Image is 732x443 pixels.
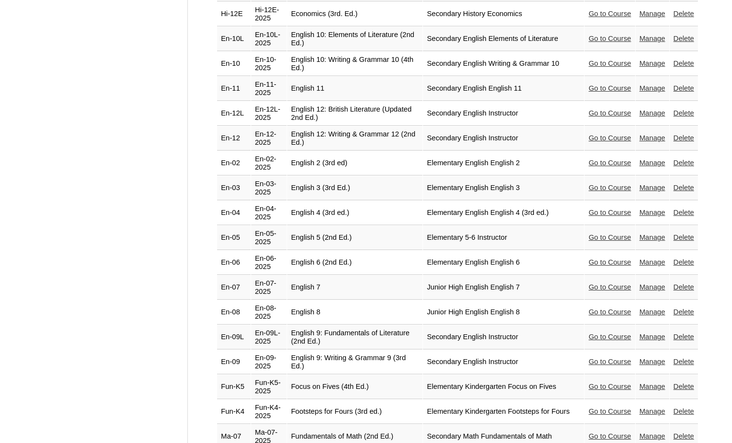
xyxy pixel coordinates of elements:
[640,10,665,18] a: Manage
[217,300,251,325] td: En-08
[423,250,584,275] td: Elementary English English 6
[287,52,422,76] td: English 10: Writing & Grammar 10 (4th Ed.)
[217,151,251,175] td: En-02
[287,250,422,275] td: English 6 (2nd Ed.)
[640,35,665,42] a: Manage
[217,375,251,399] td: Fun-K5
[423,126,584,151] td: Secondary English Instructor
[640,109,665,117] a: Manage
[251,375,287,399] td: Fun-K5-2025
[423,325,584,349] td: Secondary English Instructor
[588,432,631,440] a: Go to Course
[588,333,631,341] a: Go to Course
[674,233,694,241] a: Delete
[588,308,631,316] a: Go to Course
[251,101,287,126] td: En-12L-2025
[251,400,287,424] td: Fun-K4-2025
[423,350,584,374] td: Secondary English Instructor
[674,209,694,216] a: Delete
[251,350,287,374] td: En-09-2025
[423,151,584,175] td: Elementary English English 2
[251,77,287,101] td: En-11-2025
[217,275,251,300] td: En-07
[640,184,665,192] a: Manage
[287,77,422,101] td: English 11
[287,2,422,26] td: Economics (3rd. Ed.)
[674,84,694,92] a: Delete
[217,101,251,126] td: En-12L
[217,400,251,424] td: Fun-K4
[423,226,584,250] td: Elementary 5-6 Instructor
[588,209,631,216] a: Go to Course
[588,10,631,18] a: Go to Course
[640,84,665,92] a: Manage
[251,52,287,76] td: En-10-2025
[588,159,631,167] a: Go to Course
[287,126,422,151] td: English 12: Writing & Grammar 12 (2nd Ed.)
[251,275,287,300] td: En-07-2025
[423,375,584,399] td: Elementary Kindergarten Focus on Fives
[217,226,251,250] td: En-05
[674,159,694,167] a: Delete
[287,176,422,200] td: English 3 (3rd Ed.)
[287,400,422,424] td: Footsteps for Fours (3rd ed.)
[423,27,584,51] td: Secondary English Elements of Literature
[674,358,694,366] a: Delete
[588,134,631,142] a: Go to Course
[251,201,287,225] td: En-04-2025
[217,350,251,374] td: En-09
[674,432,694,440] a: Delete
[588,35,631,42] a: Go to Course
[640,159,665,167] a: Manage
[251,176,287,200] td: En-03-2025
[588,383,631,390] a: Go to Course
[640,233,665,241] a: Manage
[217,250,251,275] td: En-06
[287,275,422,300] td: English 7
[251,325,287,349] td: En-09L-2025
[640,383,665,390] a: Manage
[674,10,694,18] a: Delete
[251,300,287,325] td: En-08-2025
[251,151,287,175] td: En-02-2025
[588,84,631,92] a: Go to Course
[674,407,694,415] a: Delete
[423,300,584,325] td: Junior High English English 8
[287,201,422,225] td: English 4 (3rd ed.)
[251,2,287,26] td: Hi-12E-2025
[287,151,422,175] td: English 2 (3rd ed)
[588,184,631,192] a: Go to Course
[423,400,584,424] td: Elementary Kindergarten Footsteps for Fours
[423,52,584,76] td: Secondary English Writing & Grammar 10
[674,283,694,291] a: Delete
[423,101,584,126] td: Secondary English Instructor
[588,258,631,266] a: Go to Course
[640,59,665,67] a: Manage
[423,176,584,200] td: Elementary English English 3
[640,209,665,216] a: Manage
[640,258,665,266] a: Manage
[217,126,251,151] td: En-12
[674,109,694,117] a: Delete
[287,27,422,51] td: English 10: Elements of Literature (2nd Ed.)
[217,2,251,26] td: Hi-12E
[423,2,584,26] td: Secondary History Economics
[287,300,422,325] td: English 8
[588,233,631,241] a: Go to Course
[217,52,251,76] td: En-10
[640,134,665,142] a: Manage
[287,101,422,126] td: English 12: British Literature (Updated 2nd Ed.)
[217,27,251,51] td: En-10L
[217,325,251,349] td: En-09L
[217,176,251,200] td: En-03
[674,134,694,142] a: Delete
[674,59,694,67] a: Delete
[588,109,631,117] a: Go to Course
[674,383,694,390] a: Delete
[287,325,422,349] td: English 9: Fundamentals of Literature (2nd Ed.)
[423,275,584,300] td: Junior High English English 7
[674,184,694,192] a: Delete
[251,126,287,151] td: En-12-2025
[674,258,694,266] a: Delete
[588,358,631,366] a: Go to Course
